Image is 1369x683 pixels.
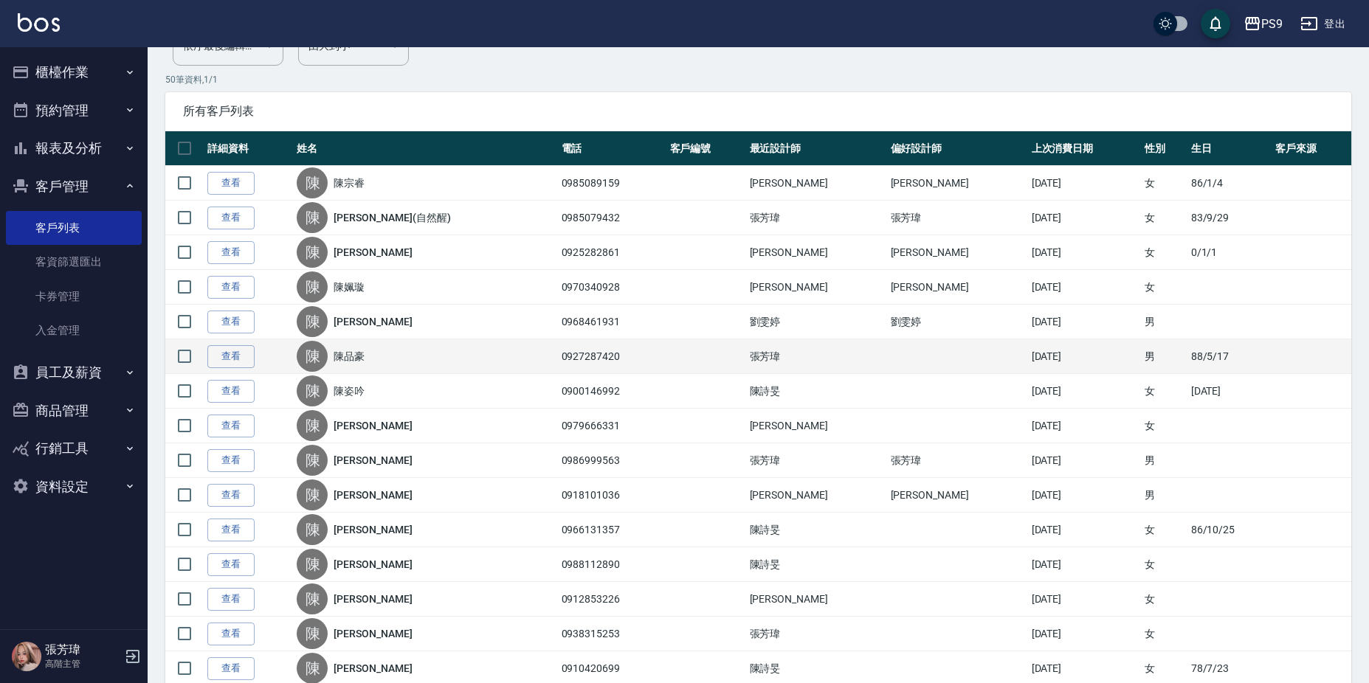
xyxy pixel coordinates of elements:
td: [PERSON_NAME] [746,166,887,201]
td: 女 [1141,201,1187,235]
td: 0968461931 [558,305,666,339]
td: [DATE] [1028,547,1142,582]
td: [PERSON_NAME] [746,582,887,617]
img: Person [12,642,41,671]
td: 張芳瑋 [746,339,887,374]
a: 入金管理 [6,313,142,347]
td: [DATE] [1028,513,1142,547]
a: [PERSON_NAME] [334,488,412,502]
a: 陳宗睿 [334,176,365,190]
button: 報表及分析 [6,129,142,167]
td: 0918101036 [558,478,666,513]
td: 陳詩旻 [746,513,887,547]
a: 查看 [207,623,255,645]
td: 0988112890 [558,547,666,582]
td: [DATE] [1028,478,1142,513]
td: 0985089159 [558,166,666,201]
img: Logo [18,13,60,32]
a: [PERSON_NAME] [334,453,412,468]
td: [PERSON_NAME] [746,270,887,305]
td: 男 [1141,339,1187,374]
div: 陳 [297,479,328,510]
td: 女 [1141,374,1187,409]
td: 0970340928 [558,270,666,305]
td: 0986999563 [558,443,666,478]
div: 陳 [297,271,328,302]
td: 張芳瑋 [746,443,887,478]
th: 性別 [1141,131,1187,166]
td: [DATE] [1028,582,1142,617]
a: 查看 [207,553,255,576]
td: 0966131357 [558,513,666,547]
div: 陳 [297,514,328,545]
div: 陳 [297,167,328,198]
a: 查看 [207,484,255,507]
button: 客戶管理 [6,167,142,206]
a: 查看 [207,311,255,333]
div: 陳 [297,306,328,337]
th: 最近設計師 [746,131,887,166]
button: 行銷工具 [6,429,142,468]
a: [PERSON_NAME] [334,522,412,537]
td: 陳詩旻 [746,547,887,582]
td: 張芳瑋 [887,443,1028,478]
td: 86/1/4 [1187,166,1272,201]
a: [PERSON_NAME] [334,314,412,329]
th: 上次消費日期 [1028,131,1142,166]
a: [PERSON_NAME] [334,626,412,641]
div: 陳 [297,445,328,476]
td: 女 [1141,270,1187,305]
td: 女 [1141,547,1187,582]
td: [DATE] [1028,305,1142,339]
td: 83/9/29 [1187,201,1272,235]
a: 查看 [207,449,255,472]
td: 0927287420 [558,339,666,374]
a: [PERSON_NAME] [334,418,412,433]
th: 詳細資料 [204,131,293,166]
div: 陳 [297,549,328,580]
td: 女 [1141,235,1187,270]
a: 查看 [207,241,255,264]
th: 偏好設計師 [887,131,1028,166]
td: [DATE] [1028,235,1142,270]
td: [PERSON_NAME] [746,478,887,513]
button: PS9 [1238,9,1289,39]
td: 張芳瑋 [746,201,887,235]
div: 陳 [297,341,328,372]
td: [PERSON_NAME] [887,270,1028,305]
div: 陳 [297,202,328,233]
td: 女 [1141,617,1187,651]
td: 女 [1141,513,1187,547]
p: 50 筆資料, 1 / 1 [165,73,1351,86]
td: 86/10/25 [1187,513,1272,547]
a: 查看 [207,657,255,680]
td: [PERSON_NAME] [746,235,887,270]
a: 客戶列表 [6,211,142,245]
div: 陳 [297,410,328,441]
a: 陳姵璇 [334,280,365,294]
td: [PERSON_NAME] [887,166,1028,201]
td: [DATE] [1187,374,1272,409]
td: 男 [1141,478,1187,513]
a: 查看 [207,519,255,541]
div: 陳 [297,237,328,268]
a: 查看 [207,415,255,437]
a: 查看 [207,380,255,403]
td: 女 [1141,166,1187,201]
button: 預約管理 [6,91,142,130]
td: 0925282861 [558,235,666,270]
p: 高階主管 [45,657,120,670]
td: 88/5/17 [1187,339,1272,374]
td: 0/1/1 [1187,235,1272,270]
td: [PERSON_NAME] [887,478,1028,513]
div: 陳 [297,618,328,649]
a: [PERSON_NAME] [334,661,412,676]
span: 所有客戶列表 [183,104,1334,119]
td: 男 [1141,443,1187,478]
a: [PERSON_NAME](自然醒) [334,210,450,225]
a: [PERSON_NAME] [334,592,412,606]
td: 0979666331 [558,409,666,443]
a: 陳姿吟 [334,384,365,398]
a: 查看 [207,276,255,299]
td: [PERSON_NAME] [746,409,887,443]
